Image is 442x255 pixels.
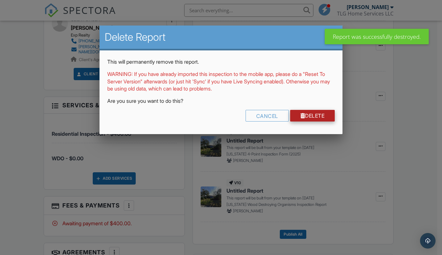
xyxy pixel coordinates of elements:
div: Report was successfully destroyed. [325,29,429,44]
div: Cancel [246,110,289,122]
p: Are you sure you want to do this? [107,97,335,104]
div: Open Intercom Messenger [420,233,436,249]
a: Delete [290,110,335,122]
h2: Delete Report [105,31,337,44]
p: This will permanently remove this report. [107,58,335,65]
p: WARNING: If you have already imported this inspection to the mobile app, please do a "Reset To Se... [107,70,335,92]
